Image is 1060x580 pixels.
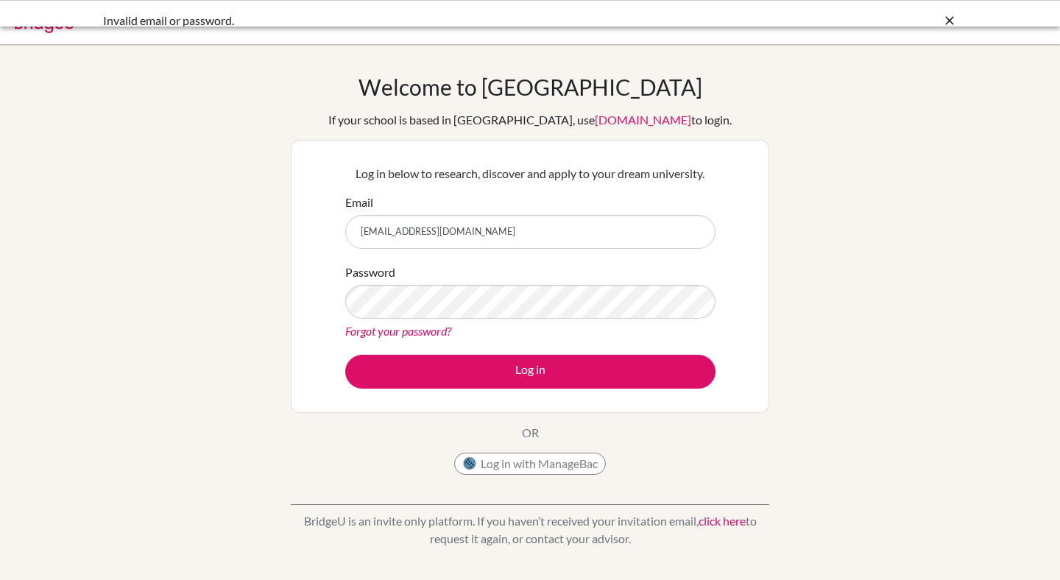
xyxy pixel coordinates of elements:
a: [DOMAIN_NAME] [595,113,691,127]
button: Log in [345,355,715,389]
div: Invalid email or password. [103,12,736,29]
a: click here [699,514,746,528]
div: If your school is based in [GEOGRAPHIC_DATA], use to login. [328,111,732,129]
p: OR [522,424,539,442]
p: BridgeU is an invite only platform. If you haven’t received your invitation email, to request it ... [291,512,769,548]
button: Log in with ManageBac [454,453,606,475]
h1: Welcome to [GEOGRAPHIC_DATA] [358,74,702,100]
a: Forgot your password? [345,324,451,338]
label: Password [345,264,395,281]
label: Email [345,194,373,211]
p: Log in below to research, discover and apply to your dream university. [345,165,715,183]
